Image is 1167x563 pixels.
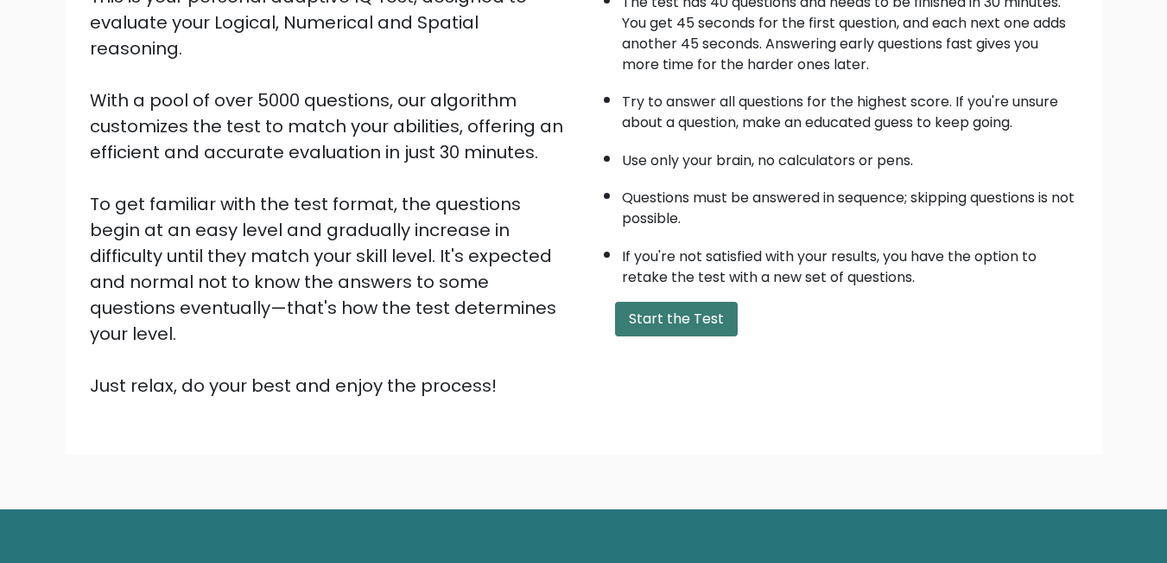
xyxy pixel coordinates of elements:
[622,83,1078,133] li: Try to answer all questions for the highest score. If you're unsure about a question, make an edu...
[622,142,1078,171] li: Use only your brain, no calculators or pens.
[615,302,738,336] button: Start the Test
[622,238,1078,288] li: If you're not satisfied with your results, you have the option to retake the test with a new set ...
[622,179,1078,229] li: Questions must be answered in sequence; skipping questions is not possible.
